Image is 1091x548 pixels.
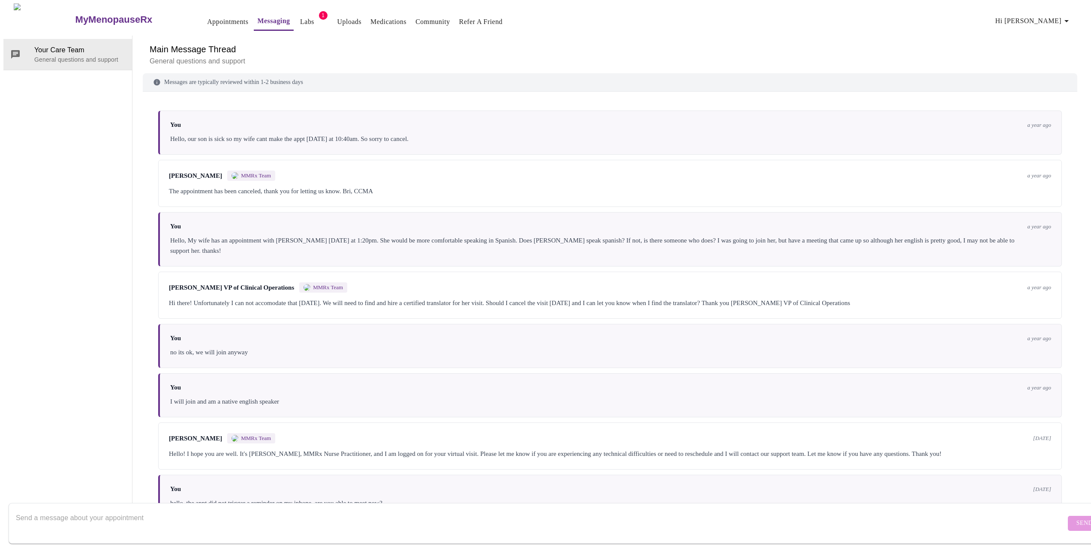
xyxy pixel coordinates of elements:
span: You [170,485,181,493]
span: [PERSON_NAME] [169,172,222,180]
span: a year ago [1027,223,1051,230]
div: I will join and am a native english speaker [170,396,1051,407]
div: Hello, our son is sick so my wife cant make the appt [DATE] at 10:40am. So sorry to cancel. [170,134,1051,144]
img: MMRX [231,172,238,179]
div: Hi there! Unfortunately I can not accomodate that [DATE]. We will need to find and hire a certifi... [169,298,1051,308]
span: MMRx Team [241,435,271,442]
div: The appointment has been canceled, thank you for letting us know. Bri, CCMA [169,186,1051,196]
span: MMRx Team [313,284,343,291]
a: Community [415,16,450,28]
span: You [170,223,181,230]
button: Labs [294,13,321,30]
a: Uploads [337,16,362,28]
a: Appointments [207,16,248,28]
img: MMRX [304,284,310,291]
img: MMRX [231,435,238,442]
p: General questions and support [150,56,1070,66]
button: Messaging [254,12,293,31]
span: You [170,335,181,342]
span: [PERSON_NAME] VP of Clinical Operations [169,284,294,291]
span: [DATE] [1033,435,1051,442]
textarea: Send a message about your appointment [16,509,1066,537]
span: You [170,121,181,129]
div: Hello, My wife has an appointment with [PERSON_NAME] [DATE] at 1:20pm. She would be more comforta... [170,235,1051,256]
button: Appointments [204,13,252,30]
button: Refer a Friend [456,13,506,30]
span: a year ago [1027,172,1051,179]
button: Community [412,13,454,30]
a: Medications [370,16,406,28]
span: 1 [319,11,328,20]
h3: MyMenopauseRx [75,14,153,25]
button: Medications [367,13,410,30]
span: You [170,384,181,391]
a: Refer a Friend [459,16,503,28]
a: Messaging [257,15,290,27]
img: MyMenopauseRx Logo [14,3,74,36]
div: no its ok, we will join anyway [170,347,1051,357]
div: hello, the appt did not trigger a reminder on my iphone. are you able to meet now? [170,498,1051,508]
div: Messages are typically reviewed within 1-2 business days [143,73,1077,92]
button: Hi [PERSON_NAME] [992,12,1075,30]
a: Labs [300,16,314,28]
p: General questions and support [34,55,125,64]
span: Your Care Team [34,45,125,55]
span: a year ago [1027,284,1051,291]
div: Your Care TeamGeneral questions and support [3,39,132,70]
span: MMRx Team [241,172,271,179]
span: a year ago [1027,122,1051,129]
span: a year ago [1027,335,1051,342]
span: [PERSON_NAME] [169,435,222,442]
a: MyMenopauseRx [74,5,186,35]
span: a year ago [1027,384,1051,391]
div: Hello! I hope you are well. It's [PERSON_NAME], MMRx Nurse Practitioner, and I am logged on for y... [169,449,1051,459]
button: Uploads [334,13,365,30]
span: Hi [PERSON_NAME] [995,15,1072,27]
span: [DATE] [1033,486,1051,493]
h6: Main Message Thread [150,42,1070,56]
